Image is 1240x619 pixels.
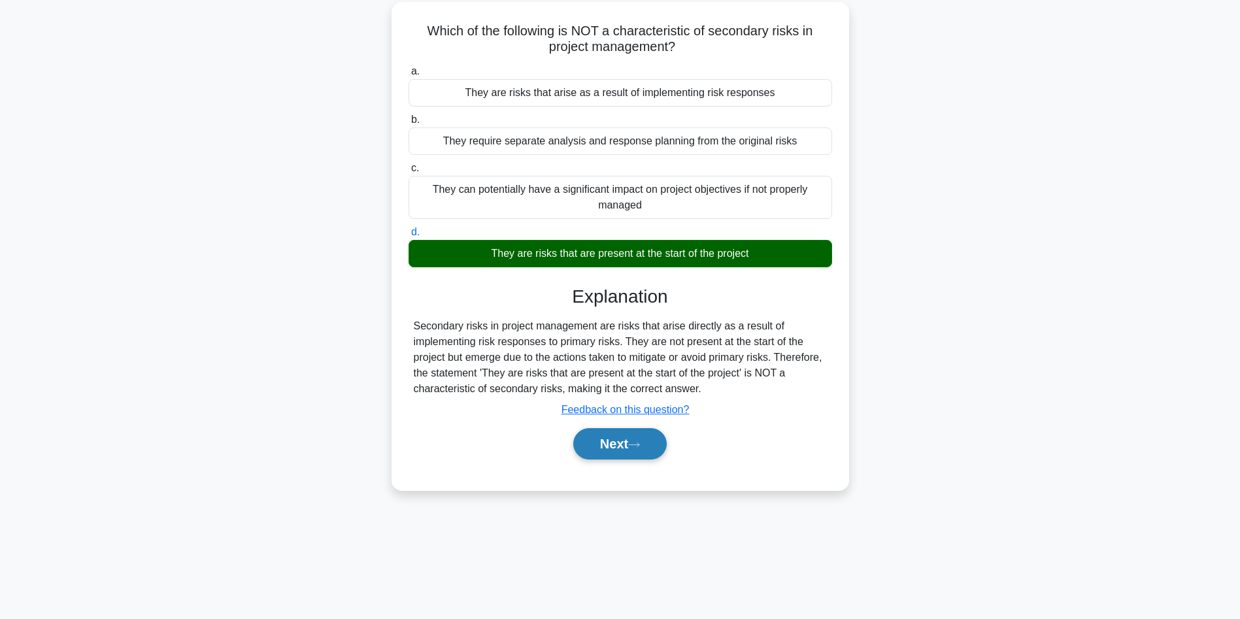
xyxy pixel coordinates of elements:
span: a. [411,65,420,76]
div: They are risks that are present at the start of the project [409,240,832,267]
div: They require separate analysis and response planning from the original risks [409,127,832,155]
div: They are risks that arise as a result of implementing risk responses [409,79,832,107]
div: They can potentially have a significant impact on project objectives if not properly managed [409,176,832,219]
span: c. [411,162,419,173]
button: Next [573,428,667,460]
h5: Which of the following is NOT a characteristic of secondary risks in project management? [407,23,833,56]
h3: Explanation [416,286,824,308]
a: Feedback on this question? [561,404,690,415]
span: b. [411,114,420,125]
span: d. [411,226,420,237]
div: Secondary risks in project management are risks that arise directly as a result of implementing r... [414,318,827,397]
